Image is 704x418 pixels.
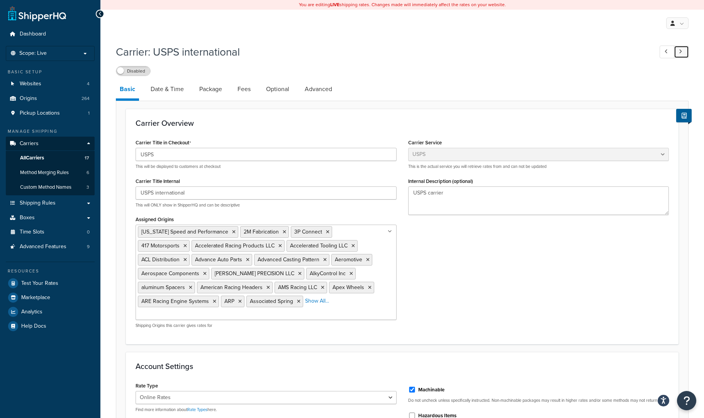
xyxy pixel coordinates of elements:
[87,169,89,176] span: 6
[262,80,293,98] a: Optional
[21,280,58,287] span: Test Your Rates
[21,323,46,330] span: Help Docs
[20,184,71,191] span: Custom Method Names
[20,215,35,221] span: Boxes
[116,80,139,101] a: Basic
[19,50,47,57] span: Scope: Live
[250,297,293,305] span: Associated Spring
[20,155,44,161] span: All Carriers
[258,256,319,264] span: Advanced Casting Pattern
[6,27,95,41] a: Dashboard
[6,268,95,274] div: Resources
[6,240,95,254] li: Advanced Features
[20,169,69,176] span: Method Merging Rules
[6,180,95,195] li: Custom Method Names
[6,91,95,106] a: Origins264
[6,225,95,239] a: Time Slots0
[141,242,180,250] span: 417 Motorsports
[408,164,669,169] p: This is the actual service you will retrieve rates from and can not be updated
[310,269,346,278] span: AlkyControl Inc
[141,297,209,305] span: ARE Racing Engine Systems
[20,110,60,117] span: Pickup Locations
[6,128,95,135] div: Manage Shipping
[195,256,242,264] span: Advance Auto Parts
[141,283,185,291] span: aluminum Spacers
[408,178,473,184] label: Internal Description (optional)
[20,229,44,235] span: Time Slots
[87,81,90,87] span: 4
[6,319,95,333] a: Help Docs
[6,291,95,305] a: Marketplace
[234,80,254,98] a: Fees
[195,80,226,98] a: Package
[6,305,95,319] li: Analytics
[6,211,95,225] a: Boxes
[85,155,89,161] span: 17
[200,283,263,291] span: American Racing Headers
[6,69,95,75] div: Basic Setup
[290,242,348,250] span: Accelerated Tooling LLC
[81,95,90,102] span: 264
[136,119,669,127] h3: Carrier Overview
[674,46,689,58] a: Next Record
[20,140,39,147] span: Carriers
[278,283,317,291] span: AMS Racing LLC
[136,217,174,222] label: Assigned Origins
[136,202,397,208] p: This will ONLY show in ShipperHQ and can be descriptive
[87,244,90,250] span: 9
[408,398,669,403] p: Do not uncheck unless specifically instructed. Non-machinable packages may result in higher rates...
[676,109,692,122] button: Show Help Docs
[6,106,95,120] a: Pickup Locations1
[20,200,56,206] span: Shipping Rules
[408,140,442,146] label: Carrier Service
[136,383,158,389] label: Rate Type
[332,283,364,291] span: Apex Wheels
[6,137,95,195] li: Carriers
[136,407,397,413] p: Find more information about here.
[330,1,339,8] b: LIVE
[677,391,696,410] button: Open Resource Center
[136,164,397,169] p: This will be displayed to customers at checkout
[20,81,41,87] span: Websites
[6,91,95,106] li: Origins
[6,151,95,165] a: AllCarriers17
[6,166,95,180] li: Method Merging Rules
[6,166,95,180] a: Method Merging Rules6
[195,242,275,250] span: Accelerated Racing Products LLC
[20,95,37,102] span: Origins
[244,228,279,236] span: 2M Fabrication
[187,406,207,413] a: Rate Types
[6,137,95,151] a: Carriers
[136,362,669,371] h3: Account Settings
[136,178,180,184] label: Carrier Title Internal
[6,180,95,195] a: Custom Method Names3
[87,184,89,191] span: 3
[136,323,397,328] p: Shipping Origins this carrier gives rates for
[6,196,95,210] li: Shipping Rules
[224,297,234,305] span: ARP
[660,46,675,58] a: Previous Record
[6,225,95,239] li: Time Slots
[215,269,294,278] span: [PERSON_NAME] PRECISION LLC
[136,140,191,146] label: Carrier Title in Checkout
[6,276,95,290] a: Test Your Rates
[335,256,362,264] span: Aeromotive
[141,228,228,236] span: [US_STATE] Speed and Performance
[418,386,444,393] label: Machinable
[6,77,95,91] a: Websites4
[301,80,336,98] a: Advanced
[116,44,645,59] h1: Carrier: USPS international
[87,229,90,235] span: 0
[408,186,669,215] textarea: USPS carrier
[141,269,199,278] span: Aerospace Components
[20,244,66,250] span: Advanced Features
[6,77,95,91] li: Websites
[21,294,50,301] span: Marketplace
[20,31,46,37] span: Dashboard
[147,80,188,98] a: Date & Time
